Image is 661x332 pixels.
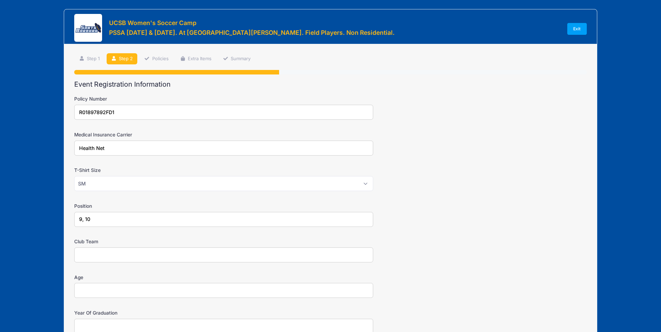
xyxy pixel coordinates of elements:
a: Step 1 [74,53,104,65]
a: Exit [567,23,587,35]
label: Position [74,203,245,210]
label: Club Team [74,238,245,245]
a: Policies [140,53,173,65]
label: Year Of Graduation [74,309,245,316]
label: Medical Insurance Carrier [74,131,245,138]
h2: Event Registration Information [74,80,586,88]
a: Summary [218,53,255,65]
a: Extra Items [175,53,216,65]
h3: UCSB Women's Soccer Camp [109,19,395,26]
h3: PSSA [DATE] & [DATE]. At [GEOGRAPHIC_DATA][PERSON_NAME]. Field Players. Non Residential. [109,29,395,36]
label: T-Shirt Size [74,167,245,174]
label: Policy Number [74,95,245,102]
label: Age [74,274,245,281]
a: Step 2 [107,53,138,65]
